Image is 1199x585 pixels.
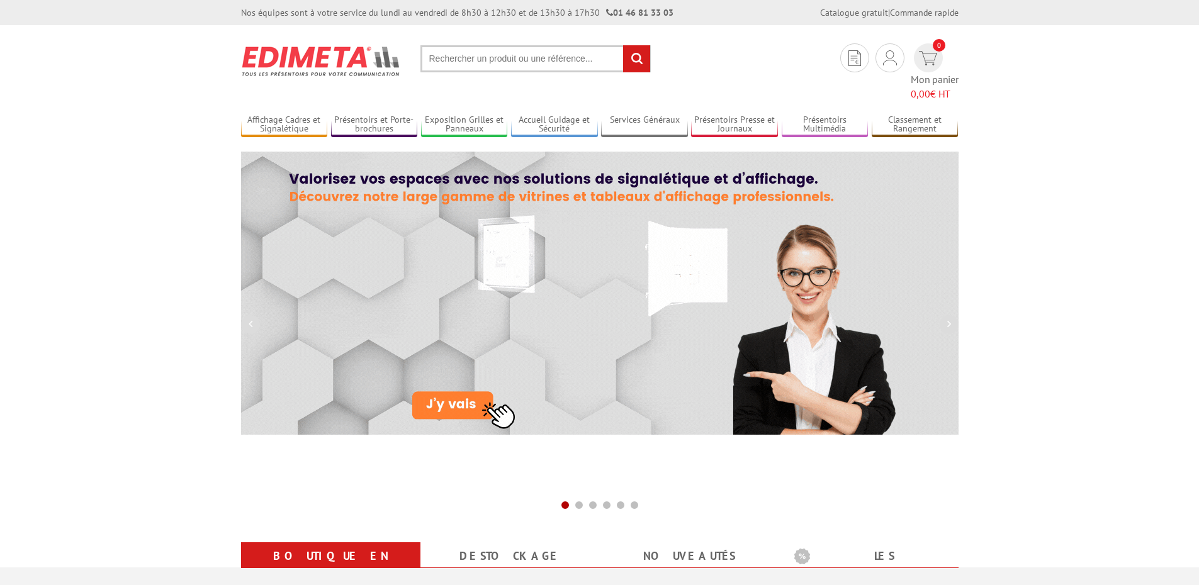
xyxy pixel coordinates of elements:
[436,545,585,567] a: Destockage
[883,50,897,65] img: devis rapide
[511,114,598,135] a: Accueil Guidage et Sécurité
[911,43,959,101] a: devis rapide 0 Mon panier 0,00€ HT
[919,51,937,65] img: devis rapide
[890,7,959,18] a: Commande rapide
[331,114,418,135] a: Présentoirs et Porte-brochures
[820,7,888,18] a: Catalogue gratuit
[872,114,959,135] a: Classement et Rangement
[848,50,861,66] img: devis rapide
[933,39,945,52] span: 0
[420,45,651,72] input: Rechercher un produit ou une référence...
[421,114,508,135] a: Exposition Grilles et Panneaux
[623,45,650,72] input: rechercher
[601,114,688,135] a: Services Généraux
[241,6,673,19] div: Nos équipes sont à votre service du lundi au vendredi de 8h30 à 12h30 et de 13h30 à 17h30
[911,87,959,101] span: € HT
[241,114,328,135] a: Affichage Cadres et Signalétique
[606,7,673,18] strong: 01 46 81 33 03
[794,545,952,570] b: Les promotions
[691,114,778,135] a: Présentoirs Presse et Journaux
[911,87,930,100] span: 0,00
[820,6,959,19] div: |
[782,114,869,135] a: Présentoirs Multimédia
[241,38,402,84] img: Présentoir, panneau, stand - Edimeta - PLV, affichage, mobilier bureau, entreprise
[615,545,764,567] a: nouveautés
[911,72,959,101] span: Mon panier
